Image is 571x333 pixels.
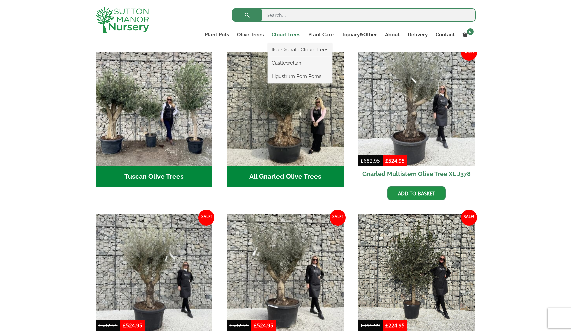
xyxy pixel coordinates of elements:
[96,214,213,331] img: Gnarled Multistem Olive Tree XL J368
[358,214,475,331] img: Tuscan Olive Tree XXL 1.90 - 2.40
[304,30,338,39] a: Plant Care
[227,166,344,187] h2: All Gnarled Olive Trees
[254,322,273,329] bdi: 524.95
[233,30,268,39] a: Olive Trees
[358,49,475,166] img: Gnarled Multistem Olive Tree XL J378
[96,7,149,33] img: logo
[268,58,332,68] a: Castlewellan
[227,214,344,331] img: Gnarled Multistem Olive Tree XL J348
[227,49,344,187] a: Visit product category All Gnarled Olive Trees
[96,49,213,166] img: Tuscan Olive Trees
[98,322,101,329] span: £
[123,322,126,329] span: £
[461,210,477,226] span: Sale!
[385,157,388,164] span: £
[232,8,476,22] input: Search...
[361,322,364,329] span: £
[358,49,475,181] a: Sale! Gnarled Multistem Olive Tree XL J378
[358,166,475,181] h2: Gnarled Multistem Olive Tree XL J378
[338,30,381,39] a: Topiary&Other
[459,30,476,39] a: 0
[385,157,405,164] bdi: 524.95
[385,322,405,329] bdi: 224.95
[432,30,459,39] a: Contact
[461,45,477,61] span: Sale!
[381,30,404,39] a: About
[229,322,232,329] span: £
[268,45,332,55] a: Ilex Crenata Cloud Trees
[227,49,344,166] img: All Gnarled Olive Trees
[96,166,213,187] h2: Tuscan Olive Trees
[123,322,142,329] bdi: 524.95
[229,322,249,329] bdi: 682.95
[361,322,380,329] bdi: 415.99
[201,30,233,39] a: Plant Pots
[198,210,214,226] span: Sale!
[467,28,474,35] span: 0
[404,30,432,39] a: Delivery
[96,49,213,187] a: Visit product category Tuscan Olive Trees
[330,210,346,226] span: Sale!
[268,71,332,81] a: Ligustrum Pom Poms
[254,322,257,329] span: £
[268,30,304,39] a: Cloud Trees
[387,186,446,200] a: Add to basket: “Gnarled Multistem Olive Tree XL J378”
[385,322,388,329] span: £
[361,157,364,164] span: £
[98,322,118,329] bdi: 682.95
[361,157,380,164] bdi: 682.95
